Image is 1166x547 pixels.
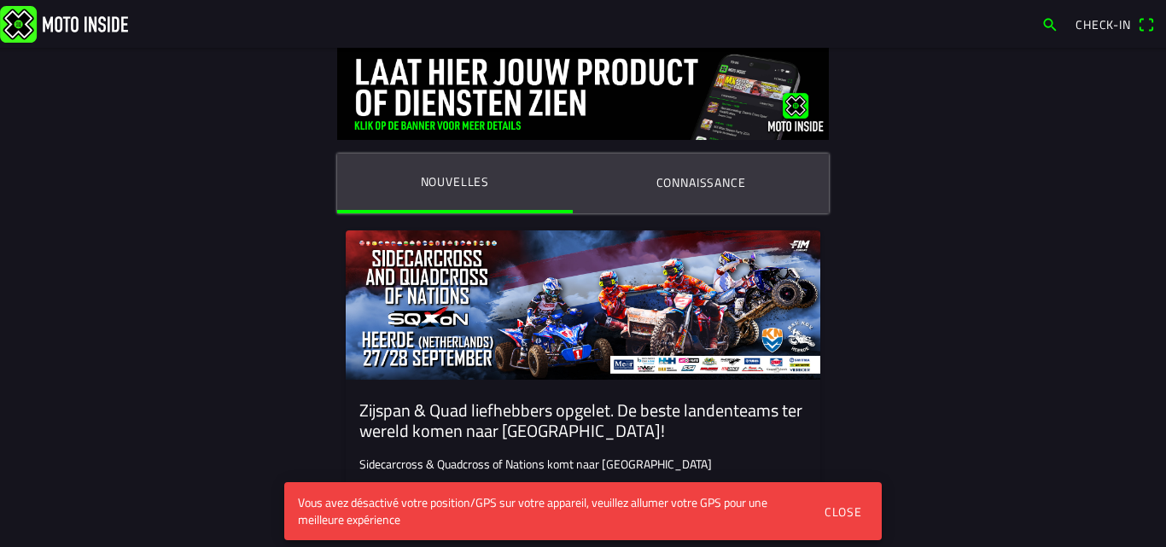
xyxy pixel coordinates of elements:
[346,230,820,380] img: 64v4Apfhk9kRvyee7tCCbhUWCIhqkwx3UzeRWfBS.jpg
[359,455,807,473] p: Sidecarcross & Quadcross of Nations komt naar [GEOGRAPHIC_DATA]
[421,172,490,191] ion-label: Nouvelles
[359,400,807,441] ion-card-title: Zijspan & Quad liefhebbers opgelet. De beste landenteams ter wereld komen naar [GEOGRAPHIC_DATA]!
[1033,9,1067,38] a: search
[656,173,745,192] ion-label: Connaissance
[1067,9,1163,38] a: Check-inqr scanner
[337,48,829,140] img: DquIORQn5pFcG0wREDc6xsoRnKbaxAuyzJmd8qj8.jpg
[1076,15,1131,33] span: Check-in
